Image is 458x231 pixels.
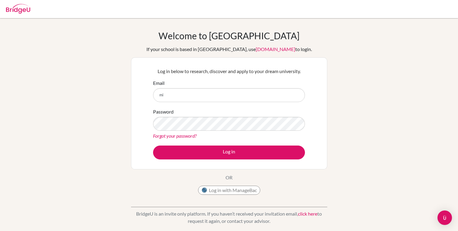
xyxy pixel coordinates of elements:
[226,174,232,181] p: OR
[131,210,327,225] p: BridgeU is an invite only platform. If you haven’t received your invitation email, to request it ...
[153,133,197,139] a: Forgot your password?
[256,46,295,52] a: [DOMAIN_NAME]
[153,108,174,115] label: Password
[153,79,165,87] label: Email
[198,186,260,195] button: Log in with ManageBac
[6,4,30,14] img: Bridge-U
[298,211,317,217] a: click here
[153,68,305,75] p: Log in below to research, discover and apply to your dream university.
[159,30,299,41] h1: Welcome to [GEOGRAPHIC_DATA]
[437,210,452,225] div: Open Intercom Messenger
[153,146,305,159] button: Log in
[146,46,312,53] div: If your school is based in [GEOGRAPHIC_DATA], use to login.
